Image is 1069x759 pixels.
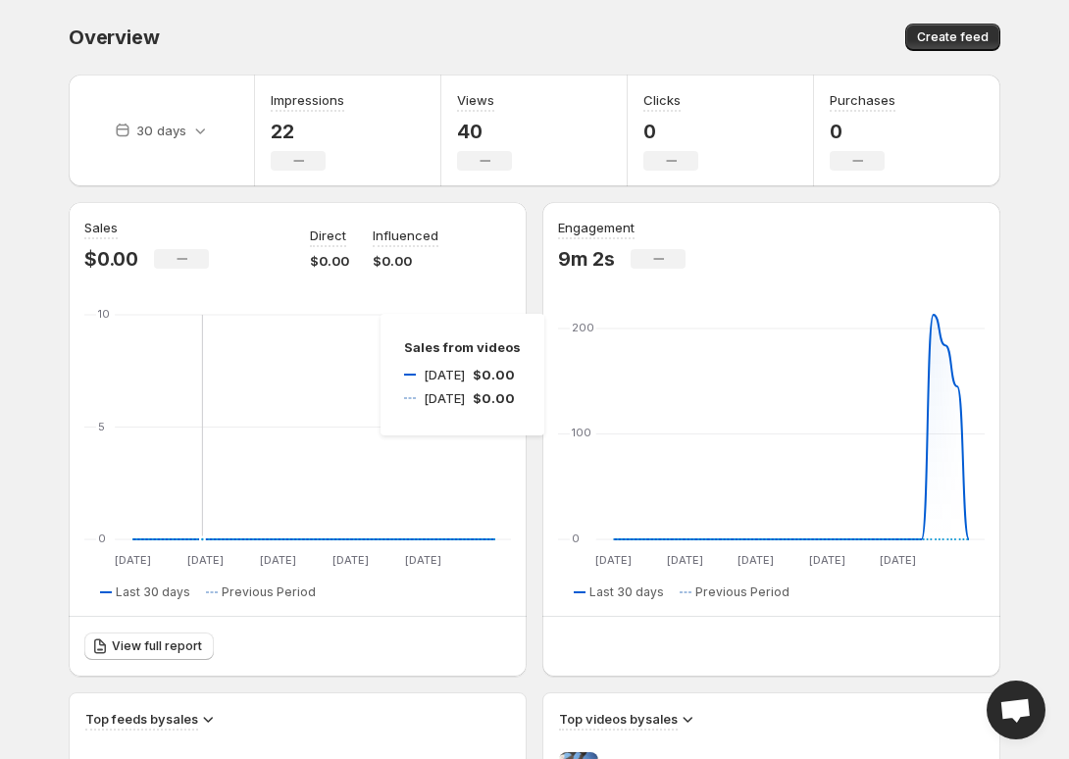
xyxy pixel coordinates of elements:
[905,24,1000,51] button: Create feed
[643,90,681,110] h3: Clicks
[85,709,198,729] h3: Top feeds by sales
[115,553,151,567] text: [DATE]
[695,584,789,600] span: Previous Period
[643,120,698,143] p: 0
[809,553,845,567] text: [DATE]
[589,584,664,600] span: Last 30 days
[271,120,344,143] p: 22
[373,251,438,271] p: $0.00
[457,120,512,143] p: 40
[116,584,190,600] span: Last 30 days
[332,553,369,567] text: [DATE]
[222,584,316,600] span: Previous Period
[112,638,202,654] span: View full report
[405,553,441,567] text: [DATE]
[187,553,224,567] text: [DATE]
[84,247,138,271] p: $0.00
[84,218,118,237] h3: Sales
[84,632,214,660] a: View full report
[136,121,186,140] p: 30 days
[880,553,916,567] text: [DATE]
[558,247,615,271] p: 9m 2s
[830,120,895,143] p: 0
[98,420,105,433] text: 5
[310,251,349,271] p: $0.00
[558,218,635,237] h3: Engagement
[830,90,895,110] h3: Purchases
[987,681,1045,739] a: Open chat
[738,553,774,567] text: [DATE]
[260,553,296,567] text: [DATE]
[373,226,438,245] p: Influenced
[310,226,346,245] p: Direct
[667,553,703,567] text: [DATE]
[69,25,159,49] span: Overview
[559,709,678,729] h3: Top videos by sales
[98,531,106,545] text: 0
[271,90,344,110] h3: Impressions
[572,426,591,439] text: 100
[595,553,632,567] text: [DATE]
[572,321,594,334] text: 200
[917,29,989,45] span: Create feed
[457,90,494,110] h3: Views
[98,307,110,321] text: 10
[572,531,580,545] text: 0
